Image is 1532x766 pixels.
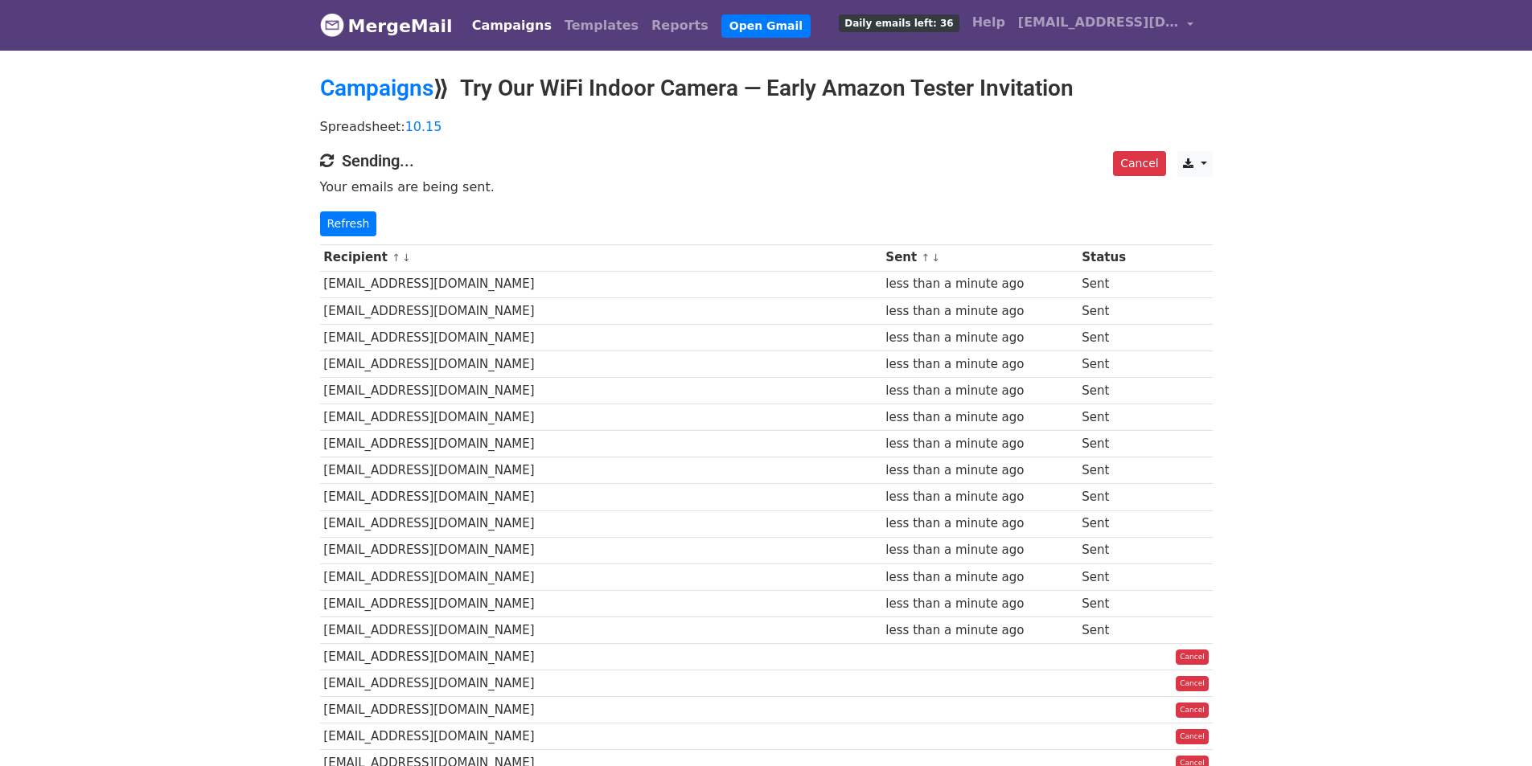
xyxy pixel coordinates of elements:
[320,211,377,236] a: Refresh
[320,118,1213,135] p: Spreadsheet:
[1078,324,1147,350] td: Sent
[1078,590,1147,616] td: Sent
[466,10,558,42] a: Campaigns
[885,621,1074,640] div: less than a minute ago
[885,488,1074,506] div: less than a minute ago
[885,382,1074,400] div: less than a minute ago
[885,541,1074,559] div: less than a minute ago
[921,252,930,264] a: ↑
[320,670,882,697] td: [EMAIL_ADDRESS][DOMAIN_NAME]
[320,178,1213,195] p: Your emails are being sent.
[320,271,882,297] td: [EMAIL_ADDRESS][DOMAIN_NAME]
[1176,649,1209,666] a: Cancel
[320,75,1213,102] h2: ⟫ Try Our WiFi Indoor Camera — Early Amazon Tester Invitation
[832,6,965,39] a: Daily emails left: 36
[885,595,1074,613] div: less than a minute ago
[320,431,882,457] td: [EMAIL_ADDRESS][DOMAIN_NAME]
[405,119,442,134] a: 10.15
[320,484,882,510] td: [EMAIL_ADDRESS][DOMAIN_NAME]
[1113,151,1165,176] a: Cancel
[839,14,959,32] span: Daily emails left: 36
[1078,378,1147,404] td: Sent
[558,10,645,42] a: Templates
[885,408,1074,427] div: less than a minute ago
[1078,244,1147,271] th: Status
[1078,431,1147,457] td: Sent
[320,616,882,643] td: [EMAIL_ADDRESS][DOMAIN_NAME]
[931,252,940,264] a: ↓
[885,302,1074,321] div: less than a minute ago
[320,324,882,350] td: [EMAIL_ADDRESS][DOMAIN_NAME]
[320,13,344,37] img: MergeMail logo
[1078,616,1147,643] td: Sent
[320,151,1213,170] h4: Sending...
[885,435,1074,453] div: less than a minute ago
[1078,457,1147,484] td: Sent
[320,350,882,377] td: [EMAIL_ADDRESS][DOMAIN_NAME]
[1078,271,1147,297] td: Sent
[645,10,715,42] a: Reports
[320,697,882,723] td: [EMAIL_ADDRESS][DOMAIN_NAME]
[402,252,411,264] a: ↓
[966,6,1012,39] a: Help
[320,590,882,616] td: [EMAIL_ADDRESS][DOMAIN_NAME]
[885,568,1074,587] div: less than a minute ago
[320,510,882,537] td: [EMAIL_ADDRESS][DOMAIN_NAME]
[885,461,1074,480] div: less than a minute ago
[320,9,453,43] a: MergeMail
[885,275,1074,293] div: less than a minute ago
[1018,13,1179,32] span: [EMAIL_ADDRESS][DOMAIN_NAME]
[1078,297,1147,324] td: Sent
[320,723,882,750] td: [EMAIL_ADDRESS][DOMAIN_NAME]
[882,244,1078,271] th: Sent
[1078,350,1147,377] td: Sent
[1078,537,1147,563] td: Sent
[1176,729,1209,745] a: Cancel
[1078,484,1147,510] td: Sent
[320,644,882,670] td: [EMAIL_ADDRESS][DOMAIN_NAME]
[885,514,1074,533] div: less than a minute ago
[1078,404,1147,431] td: Sent
[1176,703,1209,719] a: Cancel
[885,355,1074,374] div: less than a minute ago
[320,75,433,101] a: Campaigns
[320,457,882,484] td: [EMAIL_ADDRESS][DOMAIN_NAME]
[320,563,882,590] td: [EMAIL_ADDRESS][DOMAIN_NAME]
[320,537,882,563] td: [EMAIL_ADDRESS][DOMAIN_NAME]
[320,244,882,271] th: Recipient
[320,378,882,404] td: [EMAIL_ADDRESS][DOMAIN_NAME]
[1078,563,1147,590] td: Sent
[885,329,1074,347] div: less than a minute ago
[392,252,400,264] a: ↑
[1078,510,1147,537] td: Sent
[1012,6,1200,44] a: [EMAIL_ADDRESS][DOMAIN_NAME]
[320,404,882,431] td: [EMAIL_ADDRESS][DOMAIN_NAME]
[1176,676,1209,692] a: Cancel
[320,297,882,324] td: [EMAIL_ADDRESS][DOMAIN_NAME]
[721,14,811,38] a: Open Gmail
